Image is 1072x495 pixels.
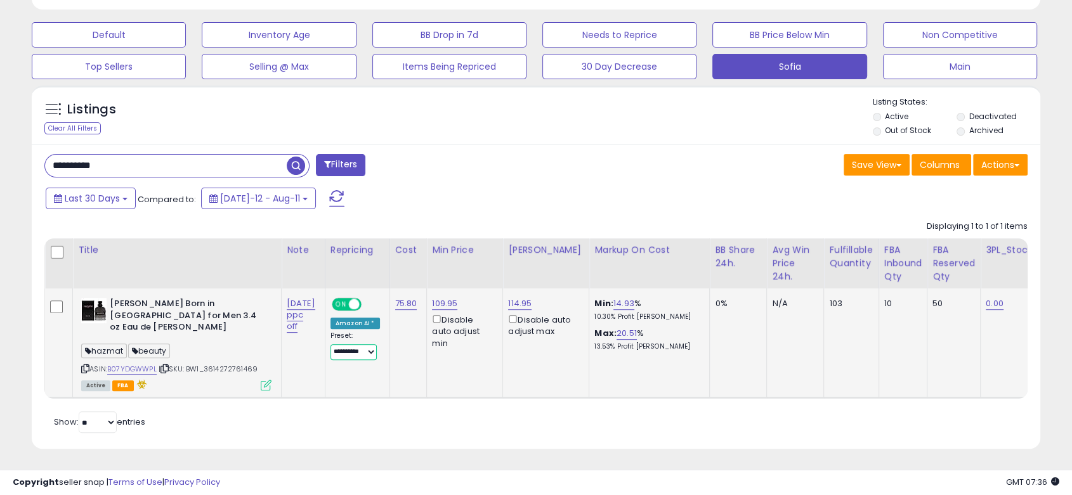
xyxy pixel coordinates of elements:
i: hazardous material [134,380,147,389]
label: Out of Stock [885,125,931,136]
button: Top Sellers [32,54,186,79]
label: Deactivated [969,111,1017,122]
button: Inventory Age [202,22,356,48]
div: Markup on Cost [594,243,704,257]
span: OFF [360,299,380,310]
span: Show: entries [54,416,145,428]
div: Fulfillable Quantity [829,243,873,270]
span: hazmat [81,344,127,358]
button: Save View [844,154,910,176]
img: 415dzHwKuTL._SL40_.jpg [81,298,107,323]
label: Active [885,111,908,122]
div: FBA Reserved Qty [932,243,975,283]
a: 75.80 [395,297,417,310]
th: CSV column name: cust_attr_3_3PL_Stock [981,238,1041,288]
span: Last 30 Days [65,192,120,205]
span: Compared to: [138,193,196,205]
button: Selling @ Max [202,54,356,79]
strong: Copyright [13,476,59,488]
div: Disable auto adjust min [432,312,493,349]
button: Last 30 Days [46,188,136,209]
div: ASIN: [81,298,271,389]
a: 114.95 [508,297,532,310]
div: FBA inbound Qty [884,243,922,283]
button: Columns [912,154,971,176]
span: All listings currently available for purchase on Amazon [81,380,110,391]
div: Displaying 1 to 1 of 1 items [927,221,1028,233]
span: [DATE]-12 - Aug-11 [220,192,300,205]
div: 3PL_Stock [986,243,1035,257]
p: 13.53% Profit [PERSON_NAME] [594,342,700,351]
div: % [594,298,700,321]
button: BB Drop in 7d [372,22,526,48]
span: Columns [920,158,960,171]
th: The percentage added to the cost of goods (COGS) that forms the calculator for Min & Max prices. [589,238,710,288]
div: seller snap | | [13,477,220,489]
span: 2025-09-11 07:36 GMT [1006,476,1059,488]
h5: Listings [67,101,116,119]
a: 14.93 [613,297,634,310]
button: Non Competitive [883,22,1037,48]
div: Amazon AI * [330,318,380,329]
div: Title [78,243,276,257]
div: N/A [772,298,814,309]
p: Listing States: [873,96,1040,108]
div: 103 [829,298,868,309]
button: BB Price Below Min [712,22,866,48]
b: Min: [594,297,613,309]
a: [DATE] ppc off [287,297,315,333]
span: beauty [128,344,170,358]
button: [DATE]-12 - Aug-11 [201,188,316,209]
button: Sofia [712,54,866,79]
a: 0.00 [986,297,1003,310]
a: Privacy Policy [164,476,220,488]
button: Actions [973,154,1028,176]
a: B07YDGWWPL [107,364,157,375]
div: BB Share 24h. [715,243,761,270]
a: 20.51 [617,327,637,340]
div: Disable auto adjust max [508,312,579,337]
button: Filters [316,154,365,176]
span: FBA [112,380,134,391]
button: Main [883,54,1037,79]
span: | SKU: BW1_3614272761469 [159,364,258,374]
label: Archived [969,125,1003,136]
div: % [594,328,700,351]
span: ON [333,299,349,310]
div: [PERSON_NAME] [508,243,584,257]
div: Preset: [330,331,380,360]
div: Repricing [330,243,384,257]
b: Max: [594,327,617,339]
div: Avg Win Price 24h. [772,243,818,283]
b: [PERSON_NAME] Born in [GEOGRAPHIC_DATA] for Men 3.4 oz Eau de [PERSON_NAME] [110,298,264,337]
div: 10 [884,298,918,309]
div: 0% [715,298,757,309]
div: 50 [932,298,971,309]
p: 10.30% Profit [PERSON_NAME] [594,312,700,321]
div: Note [287,243,320,257]
a: 109.95 [432,297,457,310]
a: Terms of Use [108,476,162,488]
div: Clear All Filters [44,122,101,134]
button: Items Being Repriced [372,54,526,79]
button: 30 Day Decrease [542,54,696,79]
button: Default [32,22,186,48]
div: Min Price [432,243,497,257]
button: Needs to Reprice [542,22,696,48]
div: Cost [395,243,422,257]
